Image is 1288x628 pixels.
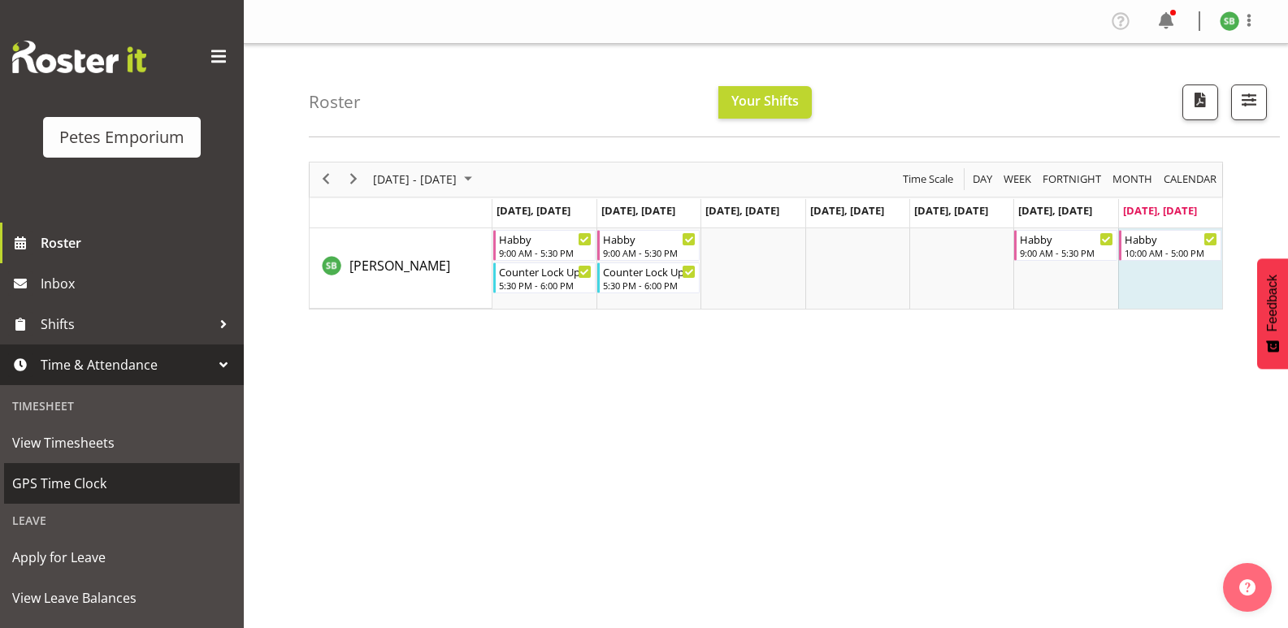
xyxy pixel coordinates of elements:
[705,203,779,218] span: [DATE], [DATE]
[1162,169,1218,189] span: calendar
[603,231,696,247] div: Habby
[1020,246,1112,259] div: 9:00 AM - 5:30 PM
[371,169,458,189] span: [DATE] - [DATE]
[1001,169,1034,189] button: Timeline Week
[499,231,592,247] div: Habby
[970,169,995,189] button: Timeline Day
[41,231,236,255] span: Roster
[1119,230,1221,261] div: Stephanie Burdan"s event - Habby Begin From Sunday, October 5, 2025 at 10:00:00 AM GMT+13:00 Ends...
[309,93,361,111] h4: Roster
[12,545,232,570] span: Apply for Leave
[971,169,994,189] span: Day
[597,230,700,261] div: Stephanie Burdan"s event - Habby Begin From Tuesday, September 30, 2025 at 9:00:00 AM GMT+13:00 E...
[497,203,570,218] span: [DATE], [DATE]
[312,162,340,197] div: previous period
[1265,275,1280,331] span: Feedback
[4,389,240,422] div: Timesheet
[900,169,956,189] button: Time Scale
[309,162,1223,310] div: Timeline Week of October 5, 2025
[1182,84,1218,120] button: Download a PDF of the roster according to the set date range.
[41,353,211,377] span: Time & Attendance
[367,162,482,197] div: Sep 29 - Oct 05, 2025
[59,125,184,149] div: Petes Emporium
[310,228,492,309] td: Stephanie Burdan resource
[1110,169,1156,189] button: Timeline Month
[718,86,812,119] button: Your Shifts
[901,169,955,189] span: Time Scale
[4,463,240,504] a: GPS Time Clock
[343,169,365,189] button: Next
[1231,84,1267,120] button: Filter Shifts
[1018,203,1092,218] span: [DATE], [DATE]
[371,169,479,189] button: October 2025
[12,586,232,610] span: View Leave Balances
[12,431,232,455] span: View Timesheets
[1161,169,1220,189] button: Month
[1020,231,1112,247] div: Habby
[603,246,696,259] div: 9:00 AM - 5:30 PM
[1125,231,1217,247] div: Habby
[1111,169,1154,189] span: Month
[499,279,592,292] div: 5:30 PM - 6:00 PM
[731,92,799,110] span: Your Shifts
[1239,579,1255,596] img: help-xxl-2.png
[493,262,596,293] div: Stephanie Burdan"s event - Counter Lock Up Begin From Monday, September 29, 2025 at 5:30:00 PM GM...
[315,169,337,189] button: Previous
[1002,169,1033,189] span: Week
[1220,11,1239,31] img: stephanie-burden9828.jpg
[4,504,240,537] div: Leave
[4,578,240,618] a: View Leave Balances
[4,422,240,463] a: View Timesheets
[914,203,988,218] span: [DATE], [DATE]
[1257,258,1288,369] button: Feedback - Show survey
[12,41,146,73] img: Rosterit website logo
[603,279,696,292] div: 5:30 PM - 6:00 PM
[1014,230,1117,261] div: Stephanie Burdan"s event - Habby Begin From Saturday, October 4, 2025 at 9:00:00 AM GMT+13:00 End...
[349,256,450,275] a: [PERSON_NAME]
[601,203,675,218] span: [DATE], [DATE]
[340,162,367,197] div: next period
[41,271,236,296] span: Inbox
[492,228,1222,309] table: Timeline Week of October 5, 2025
[603,263,696,279] div: Counter Lock Up
[810,203,884,218] span: [DATE], [DATE]
[349,257,450,275] span: [PERSON_NAME]
[1125,246,1217,259] div: 10:00 AM - 5:00 PM
[493,230,596,261] div: Stephanie Burdan"s event - Habby Begin From Monday, September 29, 2025 at 9:00:00 AM GMT+13:00 En...
[4,537,240,578] a: Apply for Leave
[12,471,232,496] span: GPS Time Clock
[597,262,700,293] div: Stephanie Burdan"s event - Counter Lock Up Begin From Tuesday, September 30, 2025 at 5:30:00 PM G...
[41,312,211,336] span: Shifts
[1041,169,1103,189] span: Fortnight
[499,263,592,279] div: Counter Lock Up
[1123,203,1197,218] span: [DATE], [DATE]
[499,246,592,259] div: 9:00 AM - 5:30 PM
[1040,169,1104,189] button: Fortnight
